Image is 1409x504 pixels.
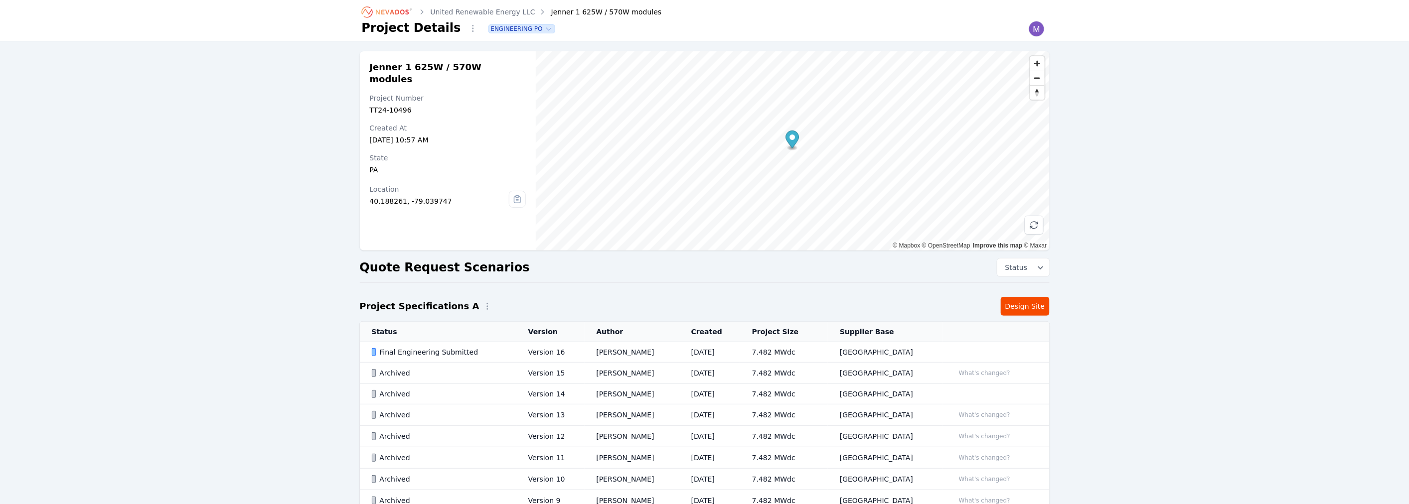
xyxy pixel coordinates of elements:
[922,242,970,249] a: OpenStreetMap
[954,368,1015,378] button: What's changed?
[516,322,585,342] th: Version
[679,363,740,384] td: [DATE]
[370,165,526,175] div: PA
[585,404,679,426] td: [PERSON_NAME]
[828,469,942,490] td: [GEOGRAPHIC_DATA]
[954,431,1015,442] button: What's changed?
[954,409,1015,420] button: What's changed?
[585,426,679,447] td: [PERSON_NAME]
[740,404,828,426] td: 7.482 MWdc
[516,404,585,426] td: Version 13
[516,469,585,490] td: Version 10
[740,384,828,404] td: 7.482 MWdc
[489,25,555,33] button: Engineering PO
[828,342,942,363] td: [GEOGRAPHIC_DATA]
[372,453,511,463] div: Archived
[360,447,1050,469] tr: ArchivedVersion 11[PERSON_NAME][DATE]7.482 MWdc[GEOGRAPHIC_DATA]What's changed?
[679,404,740,426] td: [DATE]
[372,389,511,399] div: Archived
[679,322,740,342] th: Created
[431,7,535,17] a: United Renewable Energy LLC
[954,474,1015,485] button: What's changed?
[973,242,1022,249] a: Improve this map
[828,447,942,469] td: [GEOGRAPHIC_DATA]
[372,474,511,484] div: Archived
[372,431,511,441] div: Archived
[679,469,740,490] td: [DATE]
[679,342,740,363] td: [DATE]
[585,469,679,490] td: [PERSON_NAME]
[828,384,942,404] td: [GEOGRAPHIC_DATA]
[370,61,526,85] h2: Jenner 1 625W / 570W modules
[679,426,740,447] td: [DATE]
[372,368,511,378] div: Archived
[516,447,585,469] td: Version 11
[1001,297,1050,316] a: Design Site
[1030,85,1045,100] button: Reset bearing to north
[786,130,799,151] div: Map marker
[360,384,1050,404] tr: ArchivedVersion 14[PERSON_NAME][DATE]7.482 MWdc[GEOGRAPHIC_DATA]
[372,347,511,357] div: Final Engineering Submitted
[1030,71,1045,85] button: Zoom out
[1030,86,1045,100] span: Reset bearing to north
[360,259,530,275] h2: Quote Request Scenarios
[360,469,1050,490] tr: ArchivedVersion 10[PERSON_NAME][DATE]7.482 MWdc[GEOGRAPHIC_DATA]What's changed?
[679,447,740,469] td: [DATE]
[893,242,921,249] a: Mapbox
[828,363,942,384] td: [GEOGRAPHIC_DATA]
[370,196,509,206] div: 40.188261, -79.039747
[516,363,585,384] td: Version 15
[585,447,679,469] td: [PERSON_NAME]
[360,363,1050,384] tr: ArchivedVersion 15[PERSON_NAME][DATE]7.482 MWdc[GEOGRAPHIC_DATA]What's changed?
[1001,262,1028,272] span: Status
[740,447,828,469] td: 7.482 MWdc
[362,4,662,20] nav: Breadcrumb
[516,426,585,447] td: Version 12
[740,363,828,384] td: 7.482 MWdc
[516,342,585,363] td: Version 16
[516,384,585,404] td: Version 14
[828,426,942,447] td: [GEOGRAPHIC_DATA]
[740,342,828,363] td: 7.482 MWdc
[585,384,679,404] td: [PERSON_NAME]
[360,322,516,342] th: Status
[360,342,1050,363] tr: Final Engineering SubmittedVersion 16[PERSON_NAME][DATE]7.482 MWdc[GEOGRAPHIC_DATA]
[585,342,679,363] td: [PERSON_NAME]
[370,184,509,194] div: Location
[740,469,828,490] td: 7.482 MWdc
[1029,21,1045,37] img: Madeline Koldos
[954,452,1015,463] button: What's changed?
[360,426,1050,447] tr: ArchivedVersion 12[PERSON_NAME][DATE]7.482 MWdc[GEOGRAPHIC_DATA]What's changed?
[362,20,461,36] h1: Project Details
[370,153,526,163] div: State
[997,258,1050,276] button: Status
[360,299,479,313] h2: Project Specifications A
[370,123,526,133] div: Created At
[740,322,828,342] th: Project Size
[370,105,526,115] div: TT24-10496
[536,51,1049,251] canvas: Map
[360,404,1050,426] tr: ArchivedVersion 13[PERSON_NAME][DATE]7.482 MWdc[GEOGRAPHIC_DATA]What's changed?
[585,322,679,342] th: Author
[828,404,942,426] td: [GEOGRAPHIC_DATA]
[537,7,662,17] div: Jenner 1 625W / 570W modules
[1024,242,1047,249] a: Maxar
[740,426,828,447] td: 7.482 MWdc
[370,93,526,103] div: Project Number
[828,322,942,342] th: Supplier Base
[585,363,679,384] td: [PERSON_NAME]
[372,410,511,420] div: Archived
[1030,56,1045,71] button: Zoom in
[370,135,526,145] div: [DATE] 10:57 AM
[679,384,740,404] td: [DATE]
